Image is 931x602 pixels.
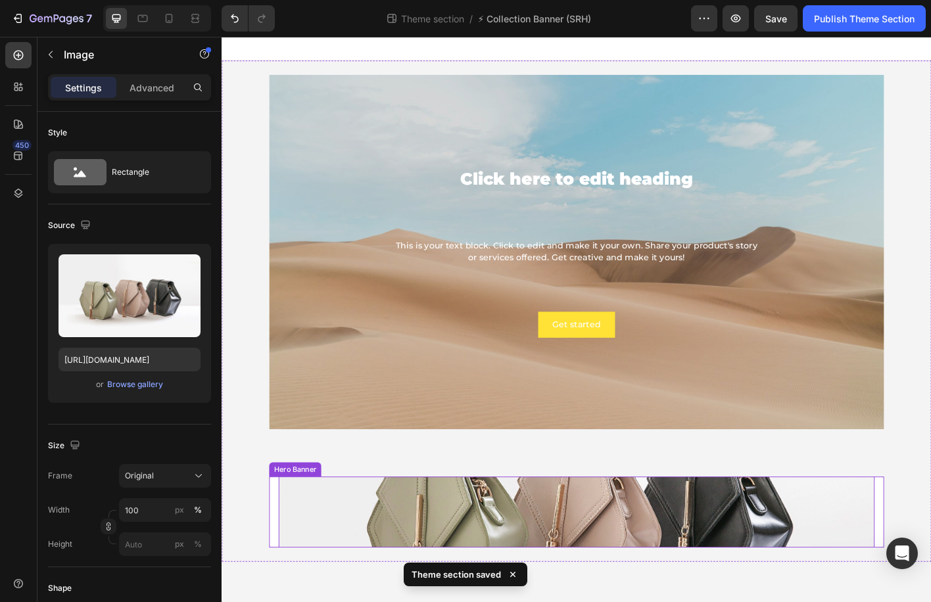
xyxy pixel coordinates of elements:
p: Settings [65,81,102,95]
p: 7 [86,11,92,26]
h2: Click here to edit heading [63,144,726,172]
label: Frame [48,470,72,482]
div: This is your text block. Click to edit and make it your own. Share your product's story or servic... [63,225,726,253]
div: Source [48,217,93,235]
div: Get started [368,313,421,327]
button: Original [119,464,211,488]
button: Browse gallery [107,378,164,391]
input: px% [119,498,211,522]
input: px% [119,532,211,556]
iframe: Design area [222,37,931,602]
div: px [175,504,184,516]
span: or [96,377,104,392]
span: / [469,12,473,26]
div: Undo/Redo [222,5,275,32]
span: Original [125,470,154,482]
button: Publish Theme Section [803,5,926,32]
button: % [172,536,187,552]
img: preview-image [59,254,201,337]
div: Browse gallery [107,379,163,390]
div: Publish Theme Section [814,12,915,26]
button: 7 [5,5,98,32]
button: px [190,502,206,518]
div: Shape [48,582,72,594]
div: % [194,538,202,550]
button: % [172,502,187,518]
div: % [194,504,202,516]
div: Open Intercom Messenger [886,538,918,569]
span: Theme section [398,12,467,26]
div: px [175,538,184,550]
p: Image [64,47,176,62]
span: Save [765,13,787,24]
div: Rectangle [112,157,192,187]
button: Save [754,5,798,32]
label: Width [48,504,70,516]
input: https://example.com/image.jpg [59,348,201,371]
p: Theme section saved [412,568,501,581]
div: Size [48,437,83,455]
div: Style [48,127,67,139]
div: 450 [12,140,32,150]
button: px [190,536,206,552]
span: ⚡ Collection Banner (SRH) [478,12,592,26]
div: Background Image [53,42,736,436]
p: Advanced [130,81,174,95]
button: Get started [352,306,437,335]
div: Hero Banner [55,475,108,487]
label: Height [48,538,72,550]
